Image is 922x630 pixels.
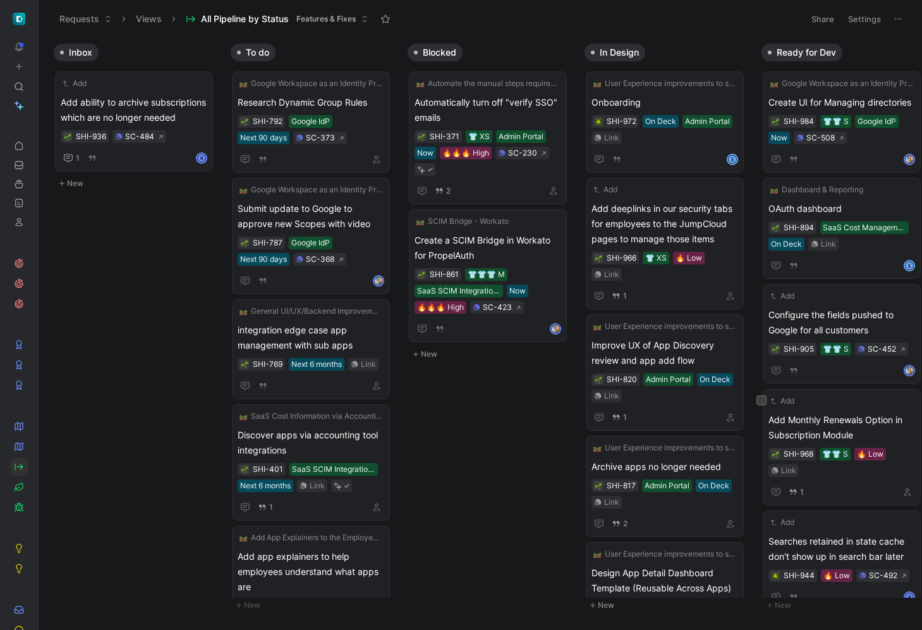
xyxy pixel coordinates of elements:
[595,255,602,262] img: 🌱
[296,13,356,25] span: Features & Fixes
[595,118,602,126] img: 🪲
[240,465,249,474] div: 🌱
[609,517,630,531] button: 2
[905,261,914,270] div: E
[768,534,915,564] span: Searches retained in state cache don't show up in search bar later
[676,252,702,264] div: 🔥 Low
[763,71,921,173] a: 🛤️Google Workspace as an Identity Provider (IdP) IntegrationCreate UI for Managing directories👕👕 ...
[842,10,887,28] button: Settings
[594,254,603,262] button: 🌱
[61,95,207,125] span: Add ability to archive subscriptions which are no longer needed
[446,187,451,195] span: 2
[858,115,896,128] div: Google IdP
[423,46,456,59] span: Blocked
[604,390,619,402] div: Link
[241,361,248,369] img: 🌱
[591,201,738,247] span: Add deeplinks in our security tabs for employees to the JumpCloud pages to manage those items
[771,571,780,580] div: 🪲
[417,285,500,297] div: SaaS SCIM Integrations
[408,347,574,362] button: New
[771,117,780,126] div: 🌱
[579,38,756,619] div: In DesignNew
[418,271,425,279] img: 🌱
[591,77,738,90] button: 🛤️User Experience improvements to support Google workspace as an IdP
[772,118,779,126] img: 🌱
[591,320,738,333] button: 🛤️User Experience improvements to support Google workspace as an IdP
[253,358,282,371] div: SHI-769
[238,183,384,196] button: 🛤️Google Workspace as an Identity Provider (IdP) Integration
[771,345,780,354] button: 🌱
[586,178,744,309] a: AddAdd deeplinks in our security tabs for employees to the JumpCloud pages to manage those items👕...
[251,531,382,544] span: Add App Explainers to the Employee Portal
[645,479,689,492] div: Admin Portal
[772,572,779,580] img: 🪲
[771,223,780,232] div: 🌱
[772,346,779,354] img: 🌱
[253,463,283,476] div: SHI-401
[586,71,744,173] a: 🛤️User Experience improvements to support Google workspace as an IdPOnboardingOn DeckAdmin Portal...
[905,366,914,375] img: avatar
[240,238,249,247] div: 🌱
[609,289,629,303] button: 1
[306,253,334,266] div: SC-368
[605,548,736,560] span: User Experience improvements to support Google workspace as an IdP
[417,270,426,279] button: 🌱
[551,324,560,333] img: avatar
[241,240,248,247] img: 🌱
[728,155,737,164] div: E
[417,132,426,141] button: 🌱
[595,483,602,490] img: 🌱
[800,488,804,496] span: 1
[763,389,921,505] a: AddAdd Monthly Renewals Option in Subscription Module👕👕 S🔥 LowLink1
[768,290,796,302] button: Add
[781,464,796,477] div: Link
[241,466,248,474] img: 🌱
[483,301,512,314] div: SC-423
[585,44,645,61] button: In Design
[13,13,25,25] img: ShiftControl
[240,360,249,369] div: 🌱
[130,9,167,28] button: Views
[251,305,382,318] span: General UI/UX/Backend Improvements
[55,71,213,171] a: AddAdd ability to archive subscriptions which are no longer neededSC-4841K
[255,500,276,514] button: 1
[76,154,80,162] span: 1
[761,44,842,61] button: Ready for Dev
[591,183,619,196] button: Add
[240,186,247,194] img: 🛤️
[361,358,376,371] div: Link
[409,209,567,342] a: 🛤️SCIM Bridge - WorkatoCreate a SCIM Bridge in Workato for PropelAuth👕👕👕 MSaaS SCIM IntegrationsN...
[76,130,106,143] div: SHI-936
[241,118,248,126] img: 🌱
[238,201,384,232] span: Submit update to Google to approve new Scopes with video
[593,80,601,87] img: 🛤️
[292,463,375,476] div: SaaS SCIM Integrations
[771,238,802,250] div: On Deck
[10,10,28,28] button: ShiftControl
[468,130,490,143] div: 👕 XS
[768,395,796,407] button: Add
[772,451,779,459] img: 🌱
[240,117,249,126] div: 🌱
[823,343,849,355] div: 👕👕 S
[240,534,247,541] img: 🛤️
[591,338,738,368] span: Improve UX of App Discovery review and app add flow
[416,218,424,225] img: 🛤️
[591,548,738,560] button: 🛤️User Experience improvements to support Google workspace as an IdP
[61,151,82,166] button: 1
[238,410,384,423] button: 🛤️SaaS Cost Information via Accounting Integrations
[430,268,459,281] div: SHI-861
[432,184,453,198] button: 2
[698,479,729,492] div: On Deck
[63,132,72,141] button: 🌱
[782,77,913,90] span: Google Workspace as an Identity Provider (IdP) Integration
[586,436,744,537] a: 🛤️User Experience improvements to support Google workspace as an IdPArchive apps no longer needed...
[238,323,384,353] span: integration edge case app management with sub apps
[69,46,92,59] span: Inbox
[585,598,751,613] button: New
[905,593,914,602] div: K
[605,442,736,454] span: User Experience improvements to support Google workspace as an IdP
[226,38,403,619] div: To doNew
